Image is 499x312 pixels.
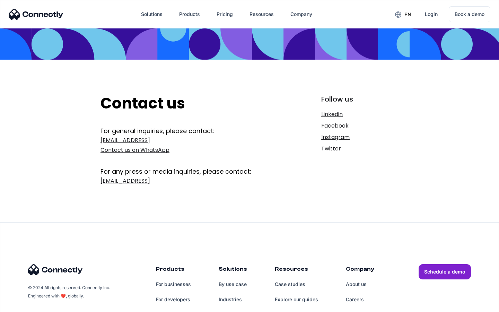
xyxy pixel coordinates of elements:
div: en [404,10,411,19]
div: Pricing [217,9,233,19]
a: Login [419,6,443,23]
a: About us [346,277,374,292]
a: Industries [219,292,247,307]
a: Twitter [321,144,399,154]
a: [EMAIL_ADDRESS] [100,176,276,186]
div: Resources [249,9,274,19]
a: By use case [219,277,247,292]
a: Schedule a demo [419,264,471,279]
div: Login [425,9,438,19]
a: Linkedin [321,110,399,119]
ul: Language list [14,300,42,310]
div: Products [156,264,191,277]
a: Explore our guides [275,292,318,307]
div: Solutions [141,9,163,19]
aside: Language selected: English [7,300,42,310]
a: Instagram [321,132,399,142]
div: © 2024 All rights reserved. Connectly Inc. Engineered with ❤️, globally. [28,284,111,300]
a: Careers [346,292,374,307]
img: Connectly Logo [9,9,63,20]
img: Connectly Logo [28,264,83,275]
a: For developers [156,292,191,307]
a: [EMAIL_ADDRESS]Contact us on WhatsApp [100,136,276,155]
div: For any press or media inquiries, please contact: [100,157,276,176]
a: Pricing [211,6,238,23]
div: Company [290,9,312,19]
h2: Contact us [100,94,276,113]
div: For general inquiries, please contact: [100,127,276,136]
div: Resources [275,264,318,277]
a: Case studies [275,277,318,292]
a: Facebook [321,121,399,131]
div: Products [179,9,200,19]
a: For businesses [156,277,191,292]
div: Follow us [321,94,399,104]
div: Solutions [219,264,247,277]
div: Company [346,264,374,277]
a: Book a demo [449,6,490,22]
